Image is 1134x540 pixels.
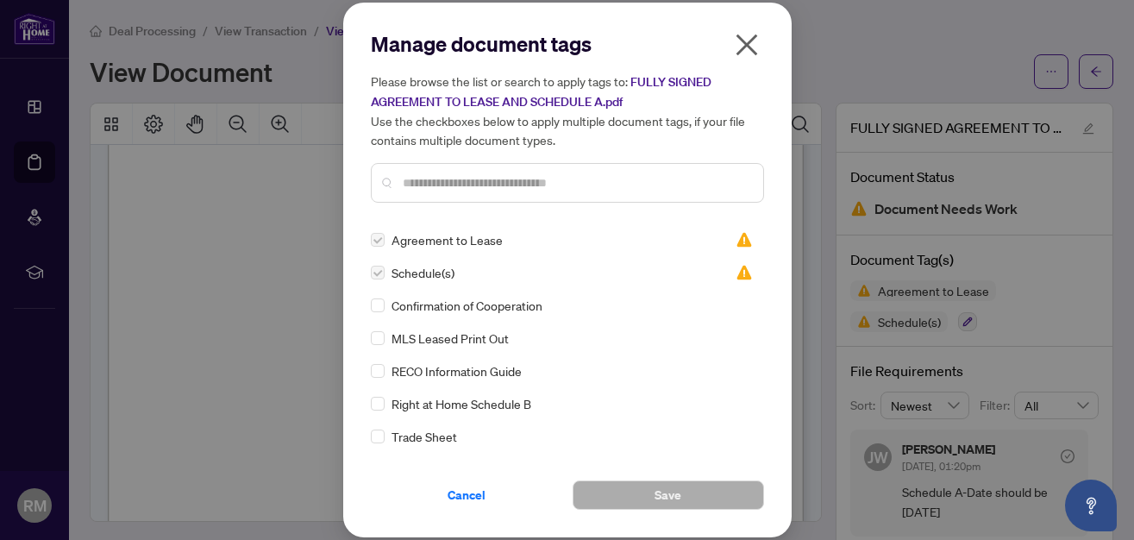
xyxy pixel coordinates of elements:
span: Agreement to Lease [392,230,503,249]
span: MLS Leased Print Out [392,329,509,348]
span: Schedule(s) [392,263,454,282]
span: Right at Home Schedule B [392,394,531,413]
span: Cancel [448,481,486,509]
span: Needs Work [736,231,753,248]
button: Open asap [1065,480,1117,531]
span: Needs Work [736,264,753,281]
button: Save [573,480,764,510]
span: close [733,31,761,59]
img: status [736,264,753,281]
span: RECO Information Guide [392,361,522,380]
span: Trade Sheet [392,427,457,446]
button: Cancel [371,480,562,510]
img: status [736,231,753,248]
span: Confirmation of Cooperation [392,296,542,315]
h2: Manage document tags [371,30,764,58]
h5: Please browse the list or search to apply tags to: Use the checkboxes below to apply multiple doc... [371,72,764,149]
